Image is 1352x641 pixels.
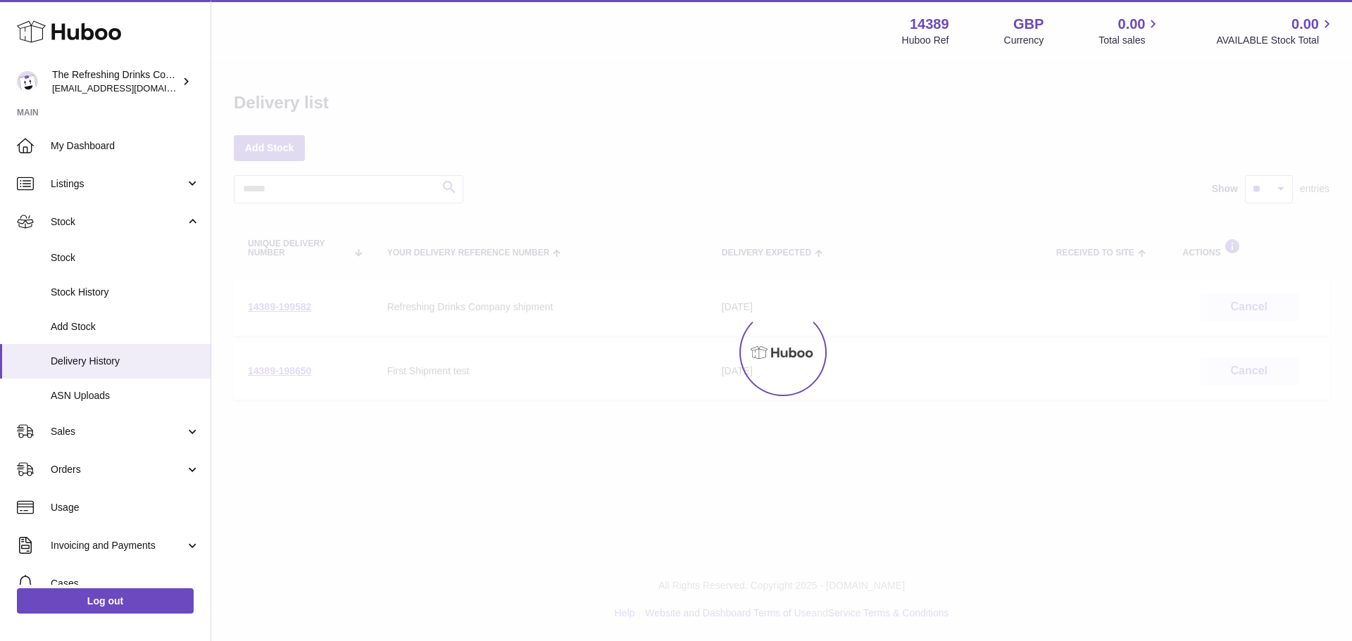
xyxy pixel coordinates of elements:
[51,389,200,402] span: ASN Uploads
[1098,34,1161,47] span: Total sales
[51,286,200,299] span: Stock History
[902,34,949,47] div: Huboo Ref
[51,251,200,265] span: Stock
[51,320,200,334] span: Add Stock
[17,588,194,614] a: Log out
[51,215,185,229] span: Stock
[1216,34,1335,47] span: AVAILABLE Stock Total
[910,15,949,34] strong: 14389
[1291,15,1319,34] span: 0.00
[52,68,179,95] div: The Refreshing Drinks Company
[51,539,185,552] span: Invoicing and Payments
[51,463,185,476] span: Orders
[1013,15,1044,34] strong: GBP
[52,82,207,94] span: [EMAIL_ADDRESS][DOMAIN_NAME]
[51,501,200,514] span: Usage
[51,139,200,153] span: My Dashboard
[51,177,185,191] span: Listings
[1098,15,1161,47] a: 0.00 Total sales
[1216,15,1335,47] a: 0.00 AVAILABLE Stock Total
[1004,34,1044,47] div: Currency
[1118,15,1146,34] span: 0.00
[51,577,200,590] span: Cases
[17,71,38,92] img: internalAdmin-14389@internal.huboo.com
[51,355,200,368] span: Delivery History
[51,425,185,438] span: Sales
